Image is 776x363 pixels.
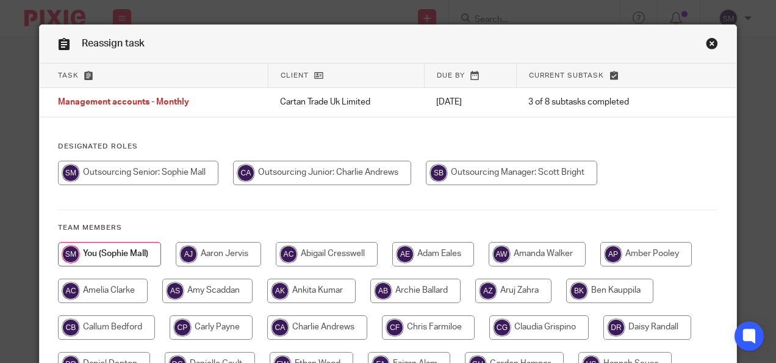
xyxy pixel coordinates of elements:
[706,37,718,54] a: Close this dialog window
[281,72,309,79] span: Client
[280,96,412,108] p: Cartan Trade Uk Limited
[436,96,504,108] p: [DATE]
[58,142,719,152] h4: Designated Roles
[58,98,189,107] span: Management accounts - Monthly
[58,223,719,233] h4: Team members
[529,72,604,79] span: Current subtask
[58,72,79,79] span: Task
[437,72,465,79] span: Due by
[82,38,145,48] span: Reassign task
[516,88,686,117] td: 3 of 8 subtasks completed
